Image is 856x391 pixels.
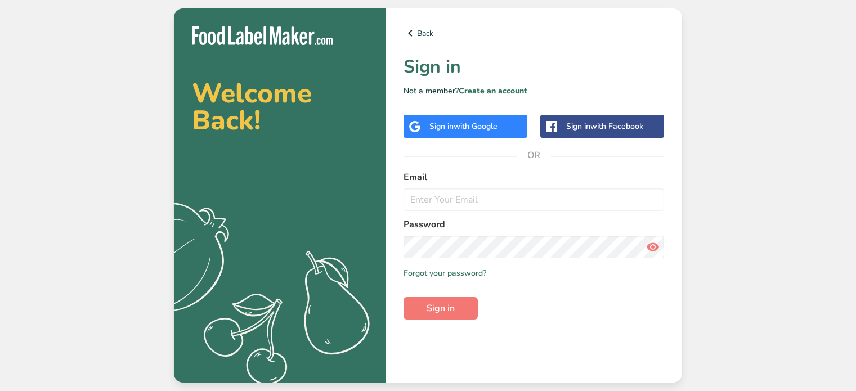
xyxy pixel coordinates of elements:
label: Email [404,170,664,184]
div: Sign in [566,120,643,132]
label: Password [404,218,664,231]
button: Sign in [404,297,478,320]
img: Food Label Maker [192,26,333,45]
input: Enter Your Email [404,188,664,211]
span: Sign in [427,302,455,315]
span: with Google [454,121,498,132]
span: with Facebook [590,121,643,132]
span: OR [517,138,551,172]
h2: Welcome Back! [192,80,368,134]
p: Not a member? [404,85,664,97]
a: Forgot your password? [404,267,486,279]
div: Sign in [429,120,498,132]
a: Back [404,26,664,40]
h1: Sign in [404,53,664,80]
a: Create an account [459,86,527,96]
